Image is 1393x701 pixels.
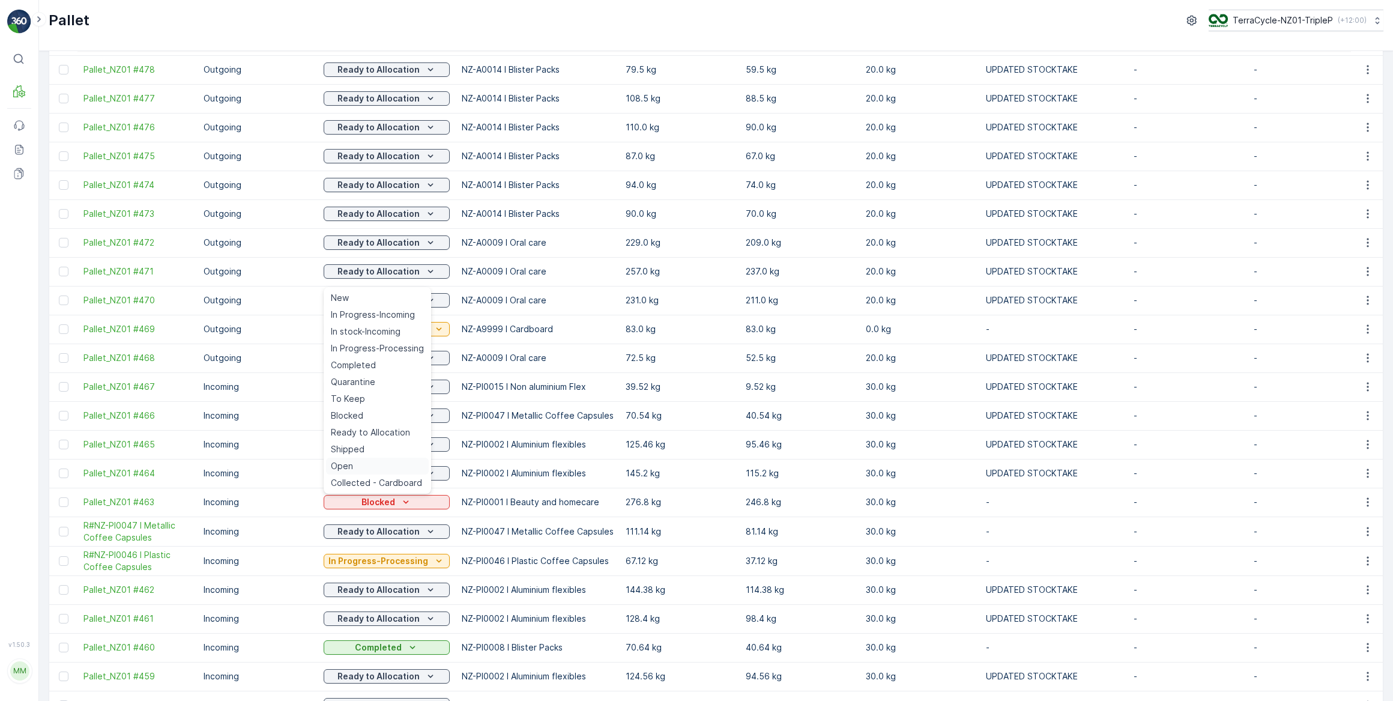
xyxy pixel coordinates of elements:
button: Ready to Allocation [324,611,450,626]
p: - [1134,179,1242,191]
span: - [63,237,67,247]
span: Pallet [64,276,88,287]
p: Outgoing [204,237,312,249]
p: - [1254,555,1362,567]
span: Pallet_NZ01 #475 [83,150,192,162]
div: Toggle Row Selected [59,151,68,161]
span: Pallet_NZ01 #468 [83,352,192,364]
div: Toggle Row Selected [59,296,68,305]
p: UPDATED STOCKTAKE [986,237,1122,249]
div: Toggle Row Selected [59,238,68,247]
p: 67.12 kg [626,555,734,567]
p: 95.46 kg [746,439,854,451]
p: 40.54 kg [746,410,854,422]
p: 115.2 kg [746,467,854,479]
p: Outgoing [204,266,312,278]
p: NZ-PI0001 I Beauty and homecare [462,496,614,508]
p: Incoming [204,496,312,508]
p: - [1254,467,1362,479]
p: 30.0 kg [866,410,974,422]
p: Incoming [204,670,312,682]
p: - [1254,352,1362,364]
button: Completed [324,640,450,655]
button: Ready to Allocation [324,235,450,250]
div: Toggle Row Selected [59,411,68,420]
p: NZ-PI0046 I Plastic Coffee Capsules [462,555,614,567]
span: v 1.50.3 [7,641,31,648]
p: 98.4 kg [746,613,854,625]
p: NZ-PI0002 I Aluminium flexibles [462,584,614,596]
p: 30.0 kg [866,439,974,451]
p: - [1134,526,1242,538]
p: 94.0 kg [626,179,734,191]
div: Toggle Row Selected [59,614,68,624]
p: NZ-PI0015 I Non aluminium Flex [462,381,614,393]
a: Pallet_NZ01 #472 [83,237,192,249]
div: Toggle Row Selected [59,440,68,449]
p: NZ-PI0002 I Aluminium flexibles [462,613,614,625]
a: Pallet_NZ01 #466 [83,410,192,422]
p: UPDATED STOCKTAKE [986,93,1122,105]
p: Blocked [361,496,395,508]
button: Ready to Allocation [324,264,450,279]
a: Pallet_NZ01 #477 [83,93,192,105]
div: Toggle Row Selected [59,497,68,507]
span: Pallet_NZ01 #473 [83,208,192,220]
p: UPDATED STOCKTAKE [986,64,1122,76]
p: - [1254,208,1362,220]
p: - [1254,642,1362,654]
p: - [1254,64,1362,76]
button: Ready to Allocation [324,91,450,106]
span: 30 [67,256,78,267]
p: 30.0 kg [866,526,974,538]
a: R#NZ-PI0046 I Plastic Coffee Capsules [83,549,192,573]
p: - [1254,266,1362,278]
p: - [1134,237,1242,249]
p: 20.0 kg [866,121,974,133]
p: 67.0 kg [746,150,854,162]
p: 9.52 kg [746,381,854,393]
div: Toggle Row Selected [59,469,68,478]
p: UPDATED STOCKTAKE [986,266,1122,278]
p: In Progress-Processing [328,555,428,567]
p: - [1254,150,1362,162]
p: Incoming [204,381,312,393]
p: Pallet [49,11,89,30]
span: To Keep [331,393,365,405]
p: 90.0 kg [626,208,734,220]
p: UPDATED STOCKTAKE [986,439,1122,451]
div: Toggle Row Selected [59,527,68,536]
p: 144.38 kg [626,584,734,596]
p: Outgoing [204,323,312,335]
p: - [1134,266,1242,278]
button: Ready to Allocation [324,207,450,221]
span: Pallet_NZ01 #499 [40,197,112,207]
p: 74.0 kg [746,179,854,191]
p: 30.0 kg [866,381,974,393]
p: 90.0 kg [746,121,854,133]
button: Ready to Allocation [324,583,450,597]
button: Ready to Allocation [324,62,450,77]
p: - [1254,323,1362,335]
a: Pallet_NZ01 #462 [83,584,192,596]
p: - [1134,467,1242,479]
p: 79.5 kg [626,64,734,76]
p: 246.8 kg [746,496,854,508]
p: 20.0 kg [866,266,974,278]
div: Toggle Row Selected [59,123,68,132]
p: 83.0 kg [746,323,854,335]
span: Pallet_NZ01 #469 [83,323,192,335]
p: - [1254,179,1362,191]
p: - [1134,439,1242,451]
p: Ready to Allocation [337,208,420,220]
div: Toggle Row Selected [59,585,68,595]
button: Ready to Allocation [324,669,450,684]
span: In Progress-Processing [331,342,424,354]
p: Ready to Allocation [337,150,420,162]
div: MM [10,661,29,681]
span: Tare Weight : [10,256,67,267]
img: TC_7kpGtVS.png [1209,14,1228,27]
p: - [1134,584,1242,596]
a: Pallet_NZ01 #474 [83,179,192,191]
p: UPDATED STOCKTAKE [986,467,1122,479]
